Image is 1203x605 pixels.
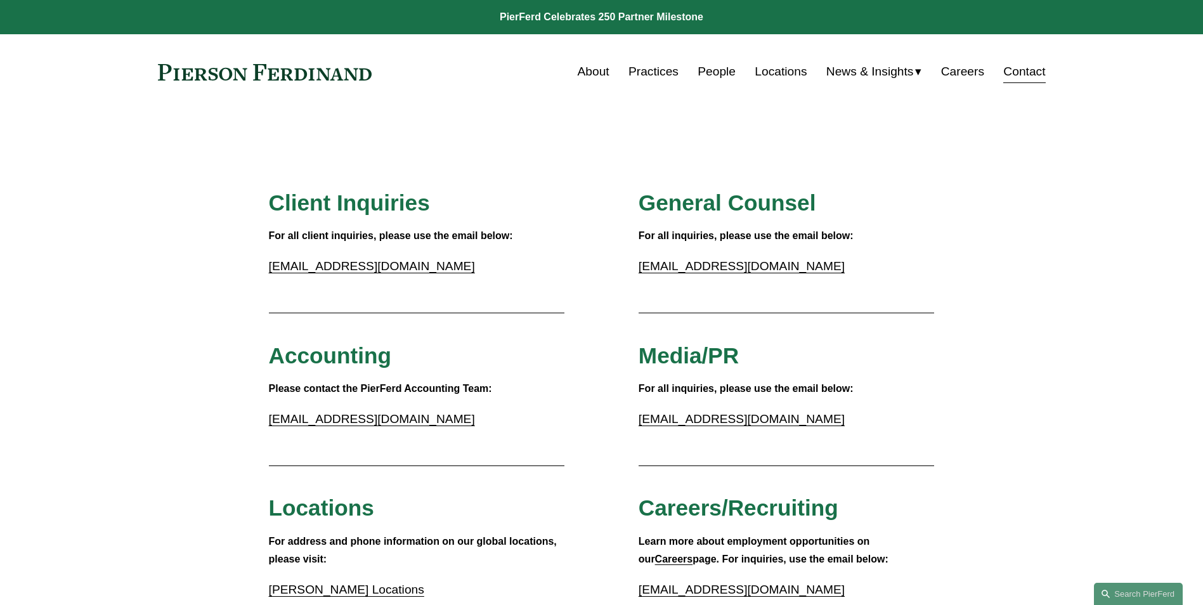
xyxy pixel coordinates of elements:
[826,61,914,83] span: News & Insights
[639,259,845,273] a: [EMAIL_ADDRESS][DOMAIN_NAME]
[578,60,609,84] a: About
[269,383,492,394] strong: Please contact the PierFerd Accounting Team:
[269,536,560,565] strong: For address and phone information on our global locations, please visit:
[1003,60,1045,84] a: Contact
[269,230,513,241] strong: For all client inquiries, please use the email below:
[698,60,736,84] a: People
[655,554,693,564] a: Careers
[639,190,816,215] span: General Counsel
[826,60,922,84] a: folder dropdown
[755,60,807,84] a: Locations
[639,412,845,426] a: [EMAIL_ADDRESS][DOMAIN_NAME]
[639,383,854,394] strong: For all inquiries, please use the email below:
[1094,583,1183,605] a: Search this site
[269,190,430,215] span: Client Inquiries
[639,343,739,368] span: Media/PR
[639,230,854,241] strong: For all inquiries, please use the email below:
[269,343,392,368] span: Accounting
[269,259,475,273] a: [EMAIL_ADDRESS][DOMAIN_NAME]
[269,495,374,520] span: Locations
[269,583,424,596] a: [PERSON_NAME] Locations
[639,583,845,596] a: [EMAIL_ADDRESS][DOMAIN_NAME]
[269,412,475,426] a: [EMAIL_ADDRESS][DOMAIN_NAME]
[693,554,888,564] strong: page. For inquiries, use the email below:
[639,536,873,565] strong: Learn more about employment opportunities on our
[941,60,984,84] a: Careers
[639,495,838,520] span: Careers/Recruiting
[628,60,679,84] a: Practices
